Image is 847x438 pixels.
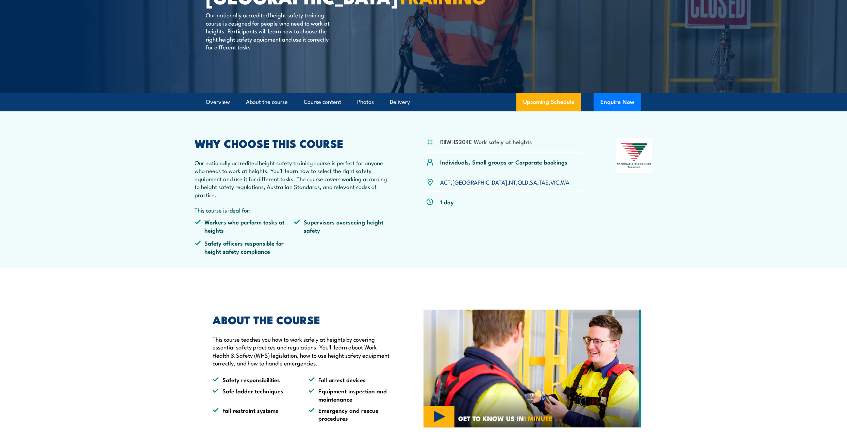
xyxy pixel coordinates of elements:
[594,93,641,111] button: Enquire Now
[213,406,296,422] li: Fall restraint systems
[423,310,641,427] img: Work Safely at Heights TRAINING (2)
[616,138,652,173] img: Nationally Recognised Training logo.
[561,178,569,186] a: WA
[530,178,537,186] a: SA
[195,218,294,234] li: Workers who perform tasks at heights
[294,218,393,234] li: Supervisors overseeing height safety
[357,93,374,111] a: Photos
[516,93,581,111] a: Upcoming Schedule
[440,158,567,166] p: Individuals, Small groups or Corporate bookings
[539,178,549,186] a: TAS
[309,387,392,403] li: Equipment inspection and maintenance
[550,178,559,186] a: VIC
[458,415,552,421] span: GET TO KNOW US IN
[440,178,569,186] p: , , , , , , ,
[509,178,516,186] a: NT
[213,376,296,384] li: Safety responsibilities
[440,198,454,206] p: 1 day
[452,178,507,186] a: [GEOGRAPHIC_DATA]
[195,206,393,214] p: This course is ideal for:
[309,376,392,384] li: Fall arrest devices
[390,93,410,111] a: Delivery
[440,178,451,186] a: ACT
[309,406,392,422] li: Emergency and rescue procedures
[195,138,393,148] h2: WHY CHOOSE THIS COURSE
[524,413,552,423] strong: 1 MINUTE
[206,11,330,51] p: Our nationally accredited height safety training course is designed for people who need to work a...
[440,138,532,145] li: RIIWHS204E Work safely at heights
[213,335,392,367] p: This course teaches you how to work safely at heights by covering essential safety practices and ...
[195,159,393,199] p: Our nationally accredited height safety training course is perfect for anyone who needs to work a...
[206,93,230,111] a: Overview
[518,178,528,186] a: QLD
[246,93,288,111] a: About the course
[213,387,296,403] li: Safe ladder techniques
[195,239,294,255] li: Safety officers responsible for height safety compliance
[213,315,392,324] h2: ABOUT THE COURSE
[304,93,341,111] a: Course content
